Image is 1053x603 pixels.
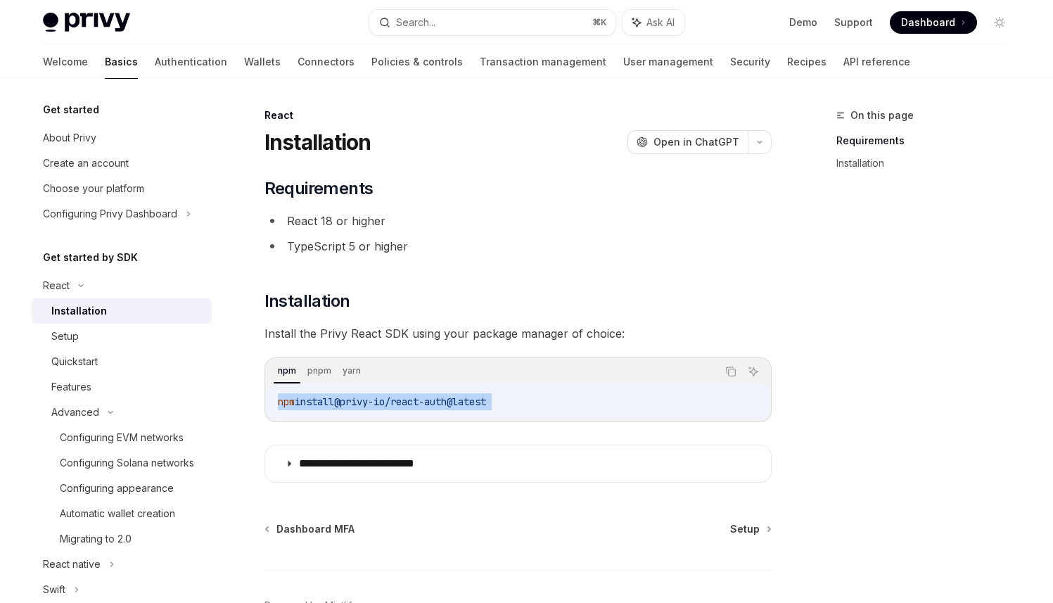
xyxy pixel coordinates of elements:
a: Connectors [298,45,355,79]
a: Dashboard MFA [266,522,355,536]
span: ⌘ K [592,17,607,28]
div: pnpm [303,362,336,379]
img: light logo [43,13,130,32]
a: Support [834,15,873,30]
button: Ask AI [623,10,684,35]
span: npm [278,395,295,408]
div: Configuring Solana networks [60,455,194,471]
a: Configuring appearance [32,476,212,501]
a: Installation [32,298,212,324]
button: Copy the contents from the code block [722,362,740,381]
h5: Get started by SDK [43,249,138,266]
a: Basics [105,45,138,79]
a: About Privy [32,125,212,151]
a: Transaction management [480,45,606,79]
button: Search...⌘K [369,10,615,35]
a: Quickstart [32,349,212,374]
h1: Installation [264,129,371,155]
a: Requirements [836,129,1022,152]
a: API reference [843,45,910,79]
div: Configuring appearance [60,480,174,497]
button: Open in ChatGPT [627,130,748,154]
div: Features [51,379,91,395]
div: Configuring EVM networks [60,429,184,446]
a: Setup [32,324,212,349]
span: Open in ChatGPT [653,135,739,149]
div: About Privy [43,129,96,146]
div: Swift [43,581,65,598]
a: Dashboard [890,11,977,34]
span: Dashboard [901,15,955,30]
a: Security [730,45,770,79]
a: Configuring EVM networks [32,425,212,450]
div: Search... [396,14,435,31]
h5: Get started [43,101,99,118]
div: React [43,277,70,294]
div: npm [274,362,300,379]
a: Choose your platform [32,176,212,201]
a: Installation [836,152,1022,174]
a: Configuring Solana networks [32,450,212,476]
div: Quickstart [51,353,98,370]
span: Dashboard MFA [276,522,355,536]
div: Create an account [43,155,129,172]
a: User management [623,45,713,79]
div: React native [43,556,101,573]
span: Install the Privy React SDK using your package manager of choice: [264,324,772,343]
div: Advanced [51,404,99,421]
li: React 18 or higher [264,211,772,231]
button: Ask AI [744,362,762,381]
div: yarn [338,362,365,379]
span: Installation [264,290,350,312]
a: Welcome [43,45,88,79]
a: Policies & controls [371,45,463,79]
div: React [264,108,772,122]
div: Migrating to 2.0 [60,531,132,547]
a: Setup [730,522,770,536]
div: Setup [51,328,79,345]
li: TypeScript 5 or higher [264,236,772,256]
span: @privy-io/react-auth@latest [334,395,486,408]
a: Automatic wallet creation [32,501,212,526]
a: Migrating to 2.0 [32,526,212,552]
span: install [295,395,334,408]
a: Create an account [32,151,212,176]
span: On this page [850,107,914,124]
div: Automatic wallet creation [60,505,175,522]
a: Wallets [244,45,281,79]
a: Features [32,374,212,400]
a: Demo [789,15,817,30]
a: Recipes [787,45,827,79]
a: Authentication [155,45,227,79]
div: Choose your platform [43,180,144,197]
span: Setup [730,522,760,536]
span: Requirements [264,177,374,200]
span: Ask AI [646,15,675,30]
button: Toggle dark mode [988,11,1011,34]
div: Installation [51,303,107,319]
div: Configuring Privy Dashboard [43,205,177,222]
